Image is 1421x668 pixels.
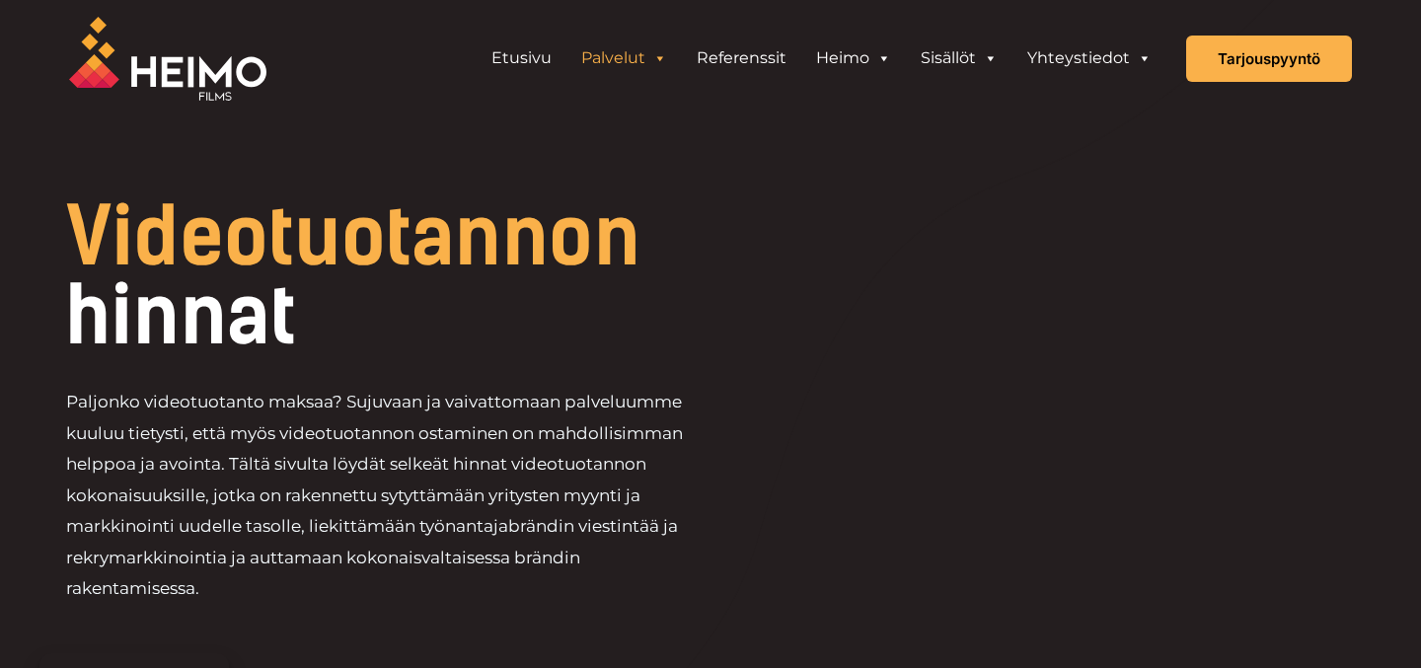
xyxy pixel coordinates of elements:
[801,38,906,78] a: Heimo
[906,38,1012,78] a: Sisällöt
[477,38,566,78] a: Etusivu
[66,387,710,605] p: Paljonko videotuotanto maksaa? Sujuvaan ja vaivattomaan palveluumme kuuluu tietysti, että myös vi...
[69,17,266,101] img: Heimo Filmsin logo
[682,38,801,78] a: Referenssit
[566,38,682,78] a: Palvelut
[1186,36,1352,82] a: Tarjouspyyntö
[467,38,1176,78] aside: Header Widget 1
[1012,38,1166,78] a: Yhteystiedot
[66,189,640,284] span: Videotuotannon
[66,197,845,355] h1: hinnat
